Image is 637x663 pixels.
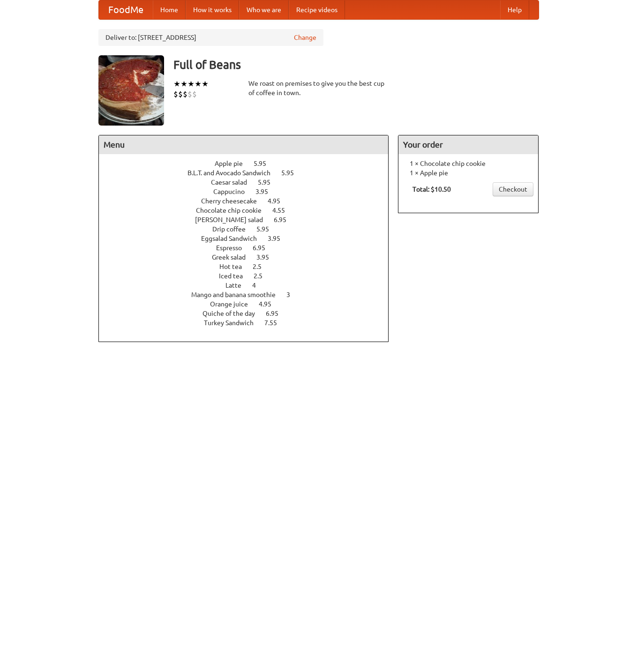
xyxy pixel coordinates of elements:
[186,0,239,19] a: How it works
[403,168,533,178] li: 1 × Apple pie
[211,179,256,186] span: Caesar salad
[248,79,389,97] div: We roast on premises to give you the best cup of coffee in town.
[212,225,286,233] a: Drip coffee 5.95
[268,197,290,205] span: 4.95
[239,0,289,19] a: Who we are
[225,282,251,289] span: Latte
[201,197,266,205] span: Cherry cheesecake
[268,235,290,242] span: 3.95
[195,79,202,89] li: ★
[212,253,255,261] span: Greek salad
[210,300,289,308] a: Orange juice 4.95
[254,160,276,167] span: 5.95
[98,55,164,126] img: angular.jpg
[192,89,197,99] li: $
[202,310,264,317] span: Quiche of the day
[281,169,303,177] span: 5.95
[294,33,316,42] a: Change
[191,291,285,298] span: Mango and banana smoothie
[191,291,307,298] a: Mango and banana smoothie 3
[98,29,323,46] div: Deliver to: [STREET_ADDRESS]
[195,216,304,223] a: [PERSON_NAME] salad 6.95
[213,188,285,195] a: Cappucino 3.95
[258,179,280,186] span: 5.95
[178,89,183,99] li: $
[201,235,298,242] a: Eggsalad Sandwich 3.95
[99,0,153,19] a: FoodMe
[500,0,529,19] a: Help
[216,244,251,252] span: Espresso
[204,319,294,327] a: Turkey Sandwich 7.55
[213,188,254,195] span: Cappucino
[255,188,277,195] span: 3.95
[212,225,255,233] span: Drip coffee
[253,263,271,270] span: 2.5
[187,89,192,99] li: $
[210,300,257,308] span: Orange juice
[187,169,280,177] span: B.L.T. and Avocado Sandwich
[215,160,252,167] span: Apple pie
[252,282,265,289] span: 4
[195,216,272,223] span: [PERSON_NAME] salad
[254,272,272,280] span: 2.5
[264,319,286,327] span: 7.55
[201,235,266,242] span: Eggsalad Sandwich
[256,225,278,233] span: 5.95
[180,79,187,89] li: ★
[259,300,281,308] span: 4.95
[196,207,271,214] span: Chocolate chip cookie
[183,89,187,99] li: $
[211,179,288,186] a: Caesar salad 5.95
[219,272,280,280] a: Iced tea 2.5
[266,310,288,317] span: 6.95
[187,169,311,177] a: B.L.T. and Avocado Sandwich 5.95
[256,253,278,261] span: 3.95
[219,263,279,270] a: Hot tea 2.5
[187,79,195,89] li: ★
[216,244,283,252] a: Espresso 6.95
[225,282,273,289] a: Latte 4
[286,291,300,298] span: 3
[99,135,389,154] h4: Menu
[412,186,451,193] b: Total: $10.50
[215,160,284,167] a: Apple pie 5.95
[212,253,286,261] a: Greek salad 3.95
[204,319,263,327] span: Turkey Sandwich
[202,79,209,89] li: ★
[493,182,533,196] a: Checkout
[173,89,178,99] li: $
[289,0,345,19] a: Recipe videos
[219,263,251,270] span: Hot tea
[398,135,538,154] h4: Your order
[272,207,294,214] span: 4.55
[201,197,298,205] a: Cherry cheesecake 4.95
[173,79,180,89] li: ★
[274,216,296,223] span: 6.95
[173,55,539,74] h3: Full of Beans
[403,159,533,168] li: 1 × Chocolate chip cookie
[153,0,186,19] a: Home
[196,207,302,214] a: Chocolate chip cookie 4.55
[202,310,296,317] a: Quiche of the day 6.95
[219,272,252,280] span: Iced tea
[253,244,275,252] span: 6.95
